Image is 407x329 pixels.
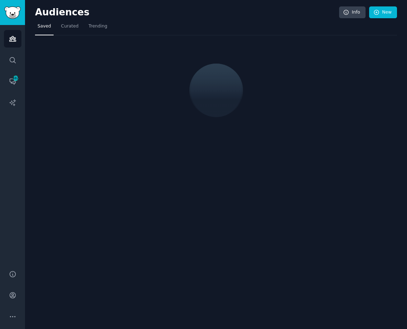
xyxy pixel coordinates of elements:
a: Saved [35,21,54,35]
span: Saved [38,23,51,30]
a: Trending [86,21,110,35]
img: GummySearch logo [4,6,21,19]
span: Trending [89,23,107,30]
a: New [369,6,397,19]
a: 482 [4,73,21,90]
span: 482 [13,76,19,81]
a: Info [339,6,366,19]
h2: Audiences [35,7,339,18]
a: Curated [59,21,81,35]
span: Curated [61,23,79,30]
